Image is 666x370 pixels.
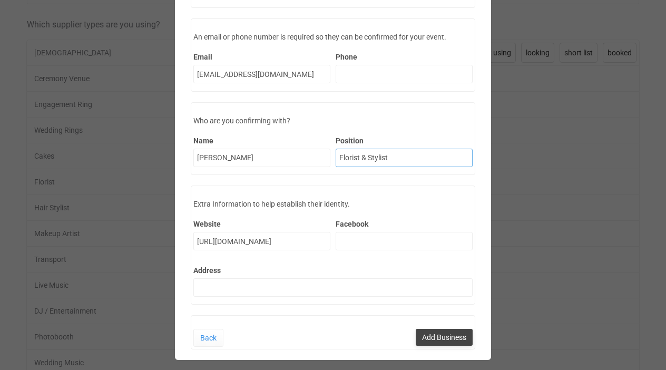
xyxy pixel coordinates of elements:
div: Extra Information to help establish their identity. [193,199,473,209]
label: Address [193,265,473,276]
div: Who are you confirming with? [193,115,473,126]
div: An email or phone number is required so they can be confirmed for your event. [193,32,473,42]
label: Facebook [336,219,473,229]
label: Website [193,219,330,229]
a: Back [193,329,223,347]
label: Position [336,135,473,146]
label: Name [193,135,330,146]
label: Email [193,52,330,62]
label: Phone [336,52,473,62]
button: Add Business [416,329,473,346]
